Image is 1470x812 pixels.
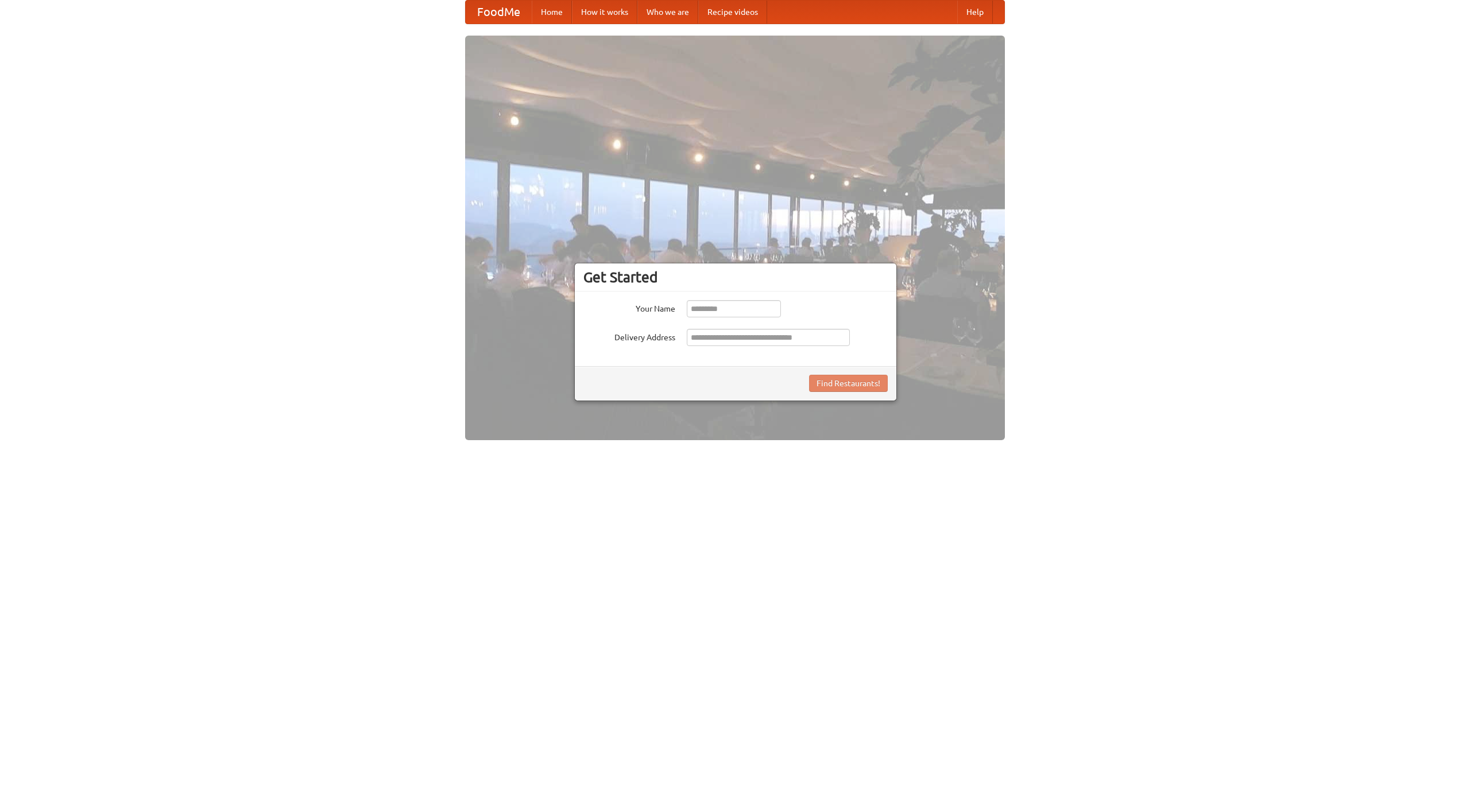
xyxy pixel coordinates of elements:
a: FoodMe [466,1,532,24]
a: Help [957,1,993,24]
h3: Get Started [583,269,888,286]
label: Delivery Address [583,329,675,343]
button: Find Restaurants! [809,375,888,392]
label: Your Name [583,300,675,314]
a: How it works [572,1,637,24]
a: Recipe videos [698,1,767,24]
a: Who we are [637,1,698,24]
a: Home [532,1,572,24]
